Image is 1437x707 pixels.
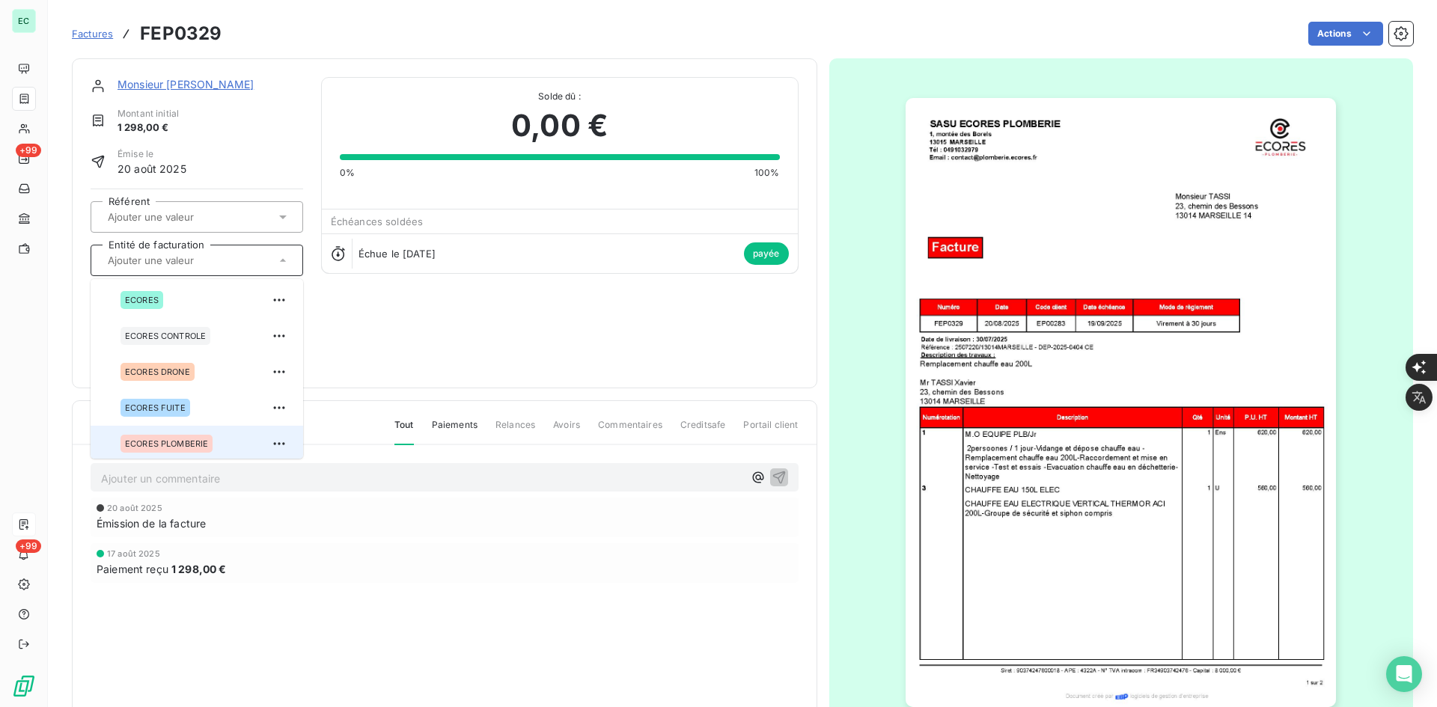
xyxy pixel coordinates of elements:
[598,418,662,444] span: Commentaires
[171,561,227,577] span: 1 298,00 €
[118,147,186,161] span: Émise le
[118,78,254,91] a: Monsieur [PERSON_NAME]
[125,331,206,340] span: ECORES CONTROLE
[106,254,257,267] input: Ajouter une valeur
[744,242,789,265] span: payée
[118,120,179,135] span: 1 298,00 €
[125,367,190,376] span: ECORES DRONE
[97,515,206,531] span: Émission de la facture
[106,210,257,224] input: Ajouter une valeur
[107,504,162,512] span: 20 août 2025
[743,418,798,444] span: Portail client
[432,418,478,444] span: Paiements
[97,561,168,577] span: Paiement reçu
[331,215,424,227] span: Échéances soldées
[72,28,113,40] span: Factures
[495,418,535,444] span: Relances
[553,418,580,444] span: Avoirs
[511,103,608,148] span: 0,00 €
[107,549,160,558] span: 17 août 2025
[754,166,780,180] span: 100%
[394,418,414,445] span: Tout
[16,144,41,157] span: +99
[12,674,36,698] img: Logo LeanPay
[1308,22,1383,46] button: Actions
[12,9,36,33] div: EC
[906,98,1336,707] img: invoice_thumbnail
[118,107,179,120] span: Montant initial
[140,20,222,47] h3: FEP0329
[680,418,726,444] span: Creditsafe
[125,439,208,448] span: ECORES PLOMBERIE
[16,539,41,553] span: +99
[1386,656,1422,692] div: Open Intercom Messenger
[359,248,436,260] span: Échue le [DATE]
[125,403,186,412] span: ECORES FUITE
[340,90,780,103] span: Solde dû :
[125,296,159,304] span: ECORES
[72,26,113,41] a: Factures
[340,166,355,180] span: 0%
[118,161,186,177] span: 20 août 2025
[12,147,35,171] a: +99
